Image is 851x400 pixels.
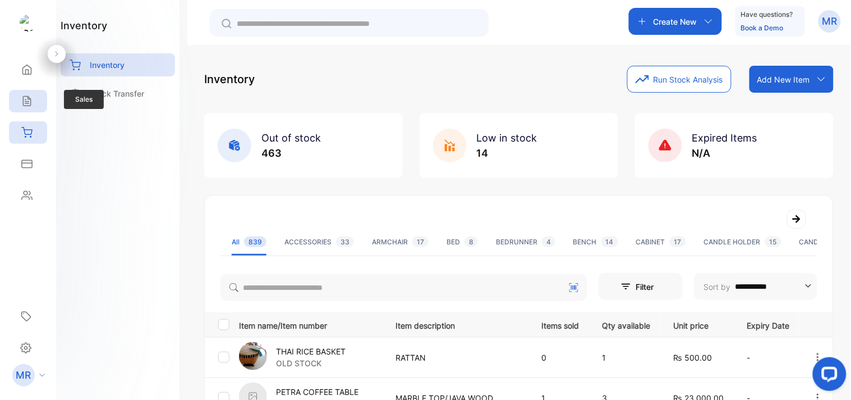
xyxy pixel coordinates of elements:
[804,353,851,400] iframe: LiveChat chat widget
[692,146,757,161] p: N/A
[336,237,354,247] span: 33
[372,237,429,247] div: ARMCHAIR
[674,353,712,362] span: ₨ 500.00
[747,317,790,331] p: Expiry Date
[261,146,321,161] p: 463
[694,273,817,300] button: Sort by
[573,237,618,247] div: BENCH
[284,237,354,247] div: ACCESSORIES
[674,317,724,331] p: Unit price
[602,317,651,331] p: Qty available
[447,237,478,247] div: BED
[636,237,686,247] div: CABINET
[602,352,651,363] p: 1
[822,14,838,29] p: MR
[61,53,175,76] a: Inventory
[818,8,841,35] button: MR
[496,237,555,247] div: BEDRUNNER
[757,74,810,85] p: Add New Item
[16,368,31,383] p: MR
[204,71,255,88] p: Inventory
[464,237,478,247] span: 8
[396,317,519,331] p: Item description
[276,346,346,357] p: THAI RICE BASKET
[20,15,36,31] img: logo
[477,146,537,161] p: 14
[542,317,579,331] p: Items sold
[654,16,697,28] p: Create New
[61,82,175,105] a: Stock Transfer
[90,59,125,71] p: Inventory
[542,352,579,363] p: 0
[244,237,266,247] span: 839
[276,386,358,398] p: PETRA COFFEE TABLE
[412,237,429,247] span: 17
[692,132,757,144] span: Expired Items
[261,132,321,144] span: Out of stock
[704,281,731,293] p: Sort by
[90,88,144,99] p: Stock Transfer
[601,237,618,247] span: 14
[747,352,790,363] p: -
[477,132,537,144] span: Low in stock
[239,342,267,370] img: item
[276,357,346,369] p: OLD STOCK
[765,237,781,247] span: 15
[64,90,104,109] span: Sales
[232,237,266,247] div: All
[239,317,382,331] p: Item name/Item number
[704,237,781,247] div: CANDLE HOLDER
[396,352,519,363] p: RATTAN
[741,24,784,32] a: Book a Demo
[542,237,555,247] span: 4
[61,18,107,33] h1: inventory
[627,66,732,93] button: Run Stock Analysis
[670,237,686,247] span: 17
[741,9,793,20] p: Have questions?
[629,8,722,35] button: Create New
